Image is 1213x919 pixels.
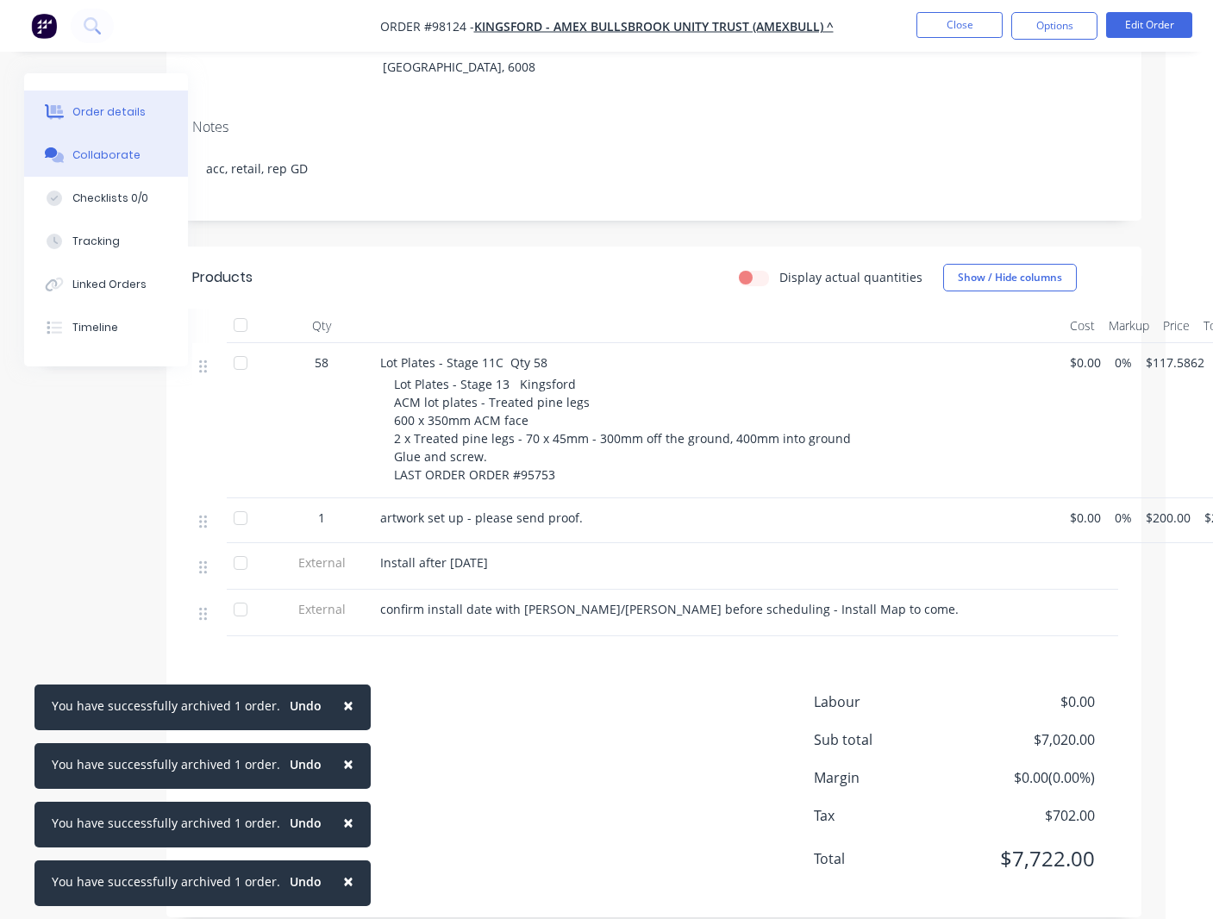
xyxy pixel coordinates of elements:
span: Order #98124 - [380,18,474,34]
button: Close [916,12,1003,38]
div: Products [192,267,253,288]
span: 1 [318,509,325,527]
span: $0.00 [1070,509,1101,527]
span: artwork set up - please send proof. [380,510,583,526]
button: Collaborate [24,134,188,177]
div: acc, retail, rep GD [192,142,1116,195]
div: You have successfully archived 1 order. [52,872,280,891]
div: Order details [72,104,146,120]
button: Close [326,802,371,843]
span: confirm install date with [PERSON_NAME]/[PERSON_NAME] before scheduling - Install Map to come. [380,601,959,617]
button: Tracking [24,220,188,263]
div: Notes [192,119,1116,135]
div: Collaborate [72,147,141,163]
button: Close [326,860,371,902]
span: × [343,810,353,835]
a: Kingsford - AMEX BULLSBROOK UNITY TRUST (AMEXBULL) ^ [474,18,834,34]
span: 0% [1115,353,1132,372]
span: $117.5862 [1146,353,1204,372]
span: 0% [1115,509,1132,527]
img: Factory [31,13,57,39]
div: Timeline [72,320,118,335]
span: $0.00 ( 0.00 %) [967,767,1095,788]
div: You have successfully archived 1 order. [52,697,280,715]
button: Undo [280,810,331,836]
span: × [343,869,353,893]
div: You have successfully archived 1 order. [52,814,280,832]
div: Markup [1102,309,1156,343]
span: Lot Plates - Stage 13 Kingsford ACM lot plates - Treated pine legs 600 x 350mm ACM face 2 x Treat... [394,376,851,483]
button: Show / Hide columns [943,264,1077,291]
span: 58 [315,353,328,372]
button: Linked Orders [24,263,188,306]
span: External [277,600,366,618]
button: Undo [280,869,331,895]
div: Checklists 0/0 [72,191,148,206]
span: Total [814,848,967,869]
span: $0.00 [967,691,1095,712]
span: Margin [814,767,967,788]
button: Close [326,743,371,785]
div: Cost [1063,309,1102,343]
span: $7,722.00 [967,843,1095,874]
span: Install after [DATE] [380,554,488,571]
button: Close [326,685,371,726]
div: Qty [270,309,373,343]
button: Checklists 0/0 [24,177,188,220]
span: Lot Plates - Stage 11C Qty 58 [380,354,547,371]
button: Timeline [24,306,188,349]
button: Edit Order [1106,12,1192,38]
span: Labour [814,691,967,712]
label: Display actual quantities [779,268,922,286]
div: Price [1156,309,1197,343]
span: $0.00 [1070,353,1101,372]
div: Tracking [72,234,120,249]
div: You have successfully archived 1 order. [52,755,280,773]
div: Linked Orders [72,277,147,292]
span: × [343,752,353,776]
span: Sub total [814,729,967,750]
span: $200.00 [1146,509,1191,527]
button: Order details [24,91,188,134]
span: × [343,693,353,717]
span: Tax [814,805,967,826]
button: Options [1011,12,1097,40]
button: Undo [280,752,331,778]
span: External [277,553,366,572]
span: $702.00 [967,805,1095,826]
span: $7,020.00 [967,729,1095,750]
button: Undo [280,693,331,719]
